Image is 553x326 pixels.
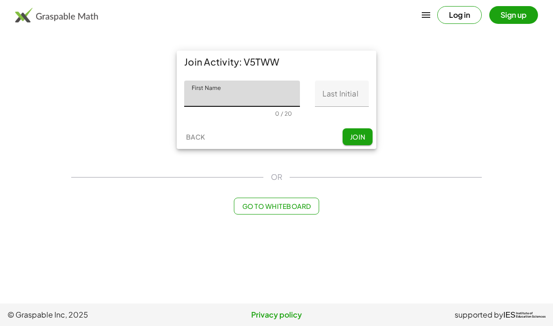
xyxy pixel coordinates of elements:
span: OR [271,171,282,183]
span: Join [350,133,365,141]
span: © Graspable Inc, 2025 [7,309,187,320]
button: Go to Whiteboard [234,198,319,215]
div: 0 / 20 [275,110,292,117]
div: Join Activity: V5TWW [177,51,376,73]
button: Back [180,128,210,145]
span: supported by [455,309,503,320]
span: Institute of Education Sciences [516,312,546,319]
button: Join [343,128,373,145]
button: Sign up [489,6,538,24]
span: Go to Whiteboard [242,202,311,210]
a: Privacy policy [187,309,366,320]
span: Back [186,133,205,141]
a: IESInstitute ofEducation Sciences [503,309,546,320]
button: Log in [437,6,482,24]
span: IES [503,311,516,319]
